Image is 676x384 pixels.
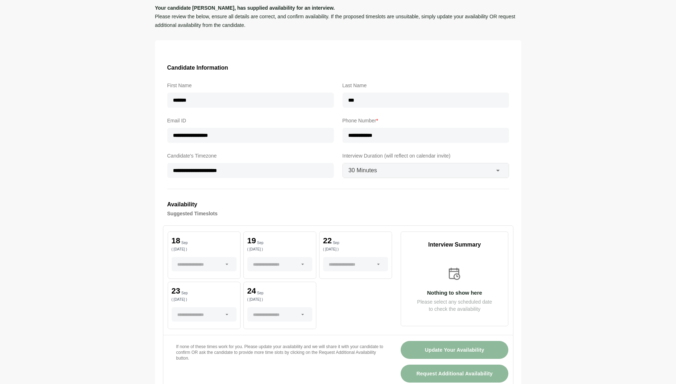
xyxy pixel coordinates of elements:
[401,341,509,359] button: Update Your Availability
[342,81,509,90] label: Last Name
[342,151,509,160] label: Interview Duration (will reflect on calendar invite)
[447,266,462,281] img: calender
[167,151,334,160] label: Candidate's Timezone
[323,237,332,245] p: 22
[172,248,237,251] p: ( [DATE] )
[247,298,312,301] p: ( [DATE] )
[401,365,509,383] button: Request Additional Availability
[247,287,256,295] p: 24
[181,241,188,245] p: Sep
[323,248,388,251] p: ( [DATE] )
[342,116,509,125] label: Phone Number
[333,241,339,245] p: Sep
[167,81,334,90] label: First Name
[401,298,508,313] p: Please select any scheduled date to check the availability
[155,4,521,12] p: Your candidate [PERSON_NAME], has supplied availability for an interview.
[181,291,188,295] p: Sep
[172,287,180,295] p: 23
[167,200,509,209] h3: Availability
[176,344,383,361] p: If none of these times work for you. Please update your availability and we will share it with yo...
[167,209,509,218] h4: Suggested Timeslots
[155,12,521,29] p: Please review the below, ensure all details are correct, and confirm availability. If the propose...
[257,291,264,295] p: Sep
[167,116,334,125] label: Email ID
[401,240,508,249] p: Interview Summary
[167,63,509,72] h3: Candidate Information
[247,248,312,251] p: ( [DATE] )
[257,241,264,245] p: Sep
[349,166,377,175] span: 30 Minutes
[172,298,237,301] p: ( [DATE] )
[401,290,508,295] p: Nothing to show here
[247,237,256,245] p: 19
[172,237,180,245] p: 18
